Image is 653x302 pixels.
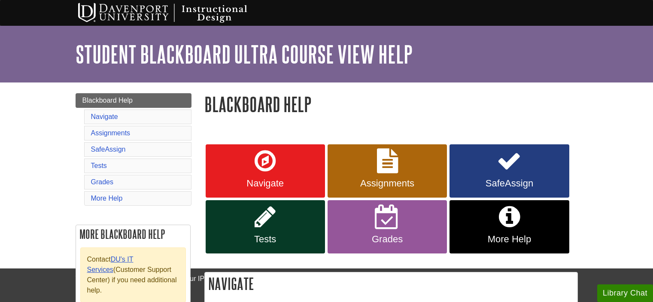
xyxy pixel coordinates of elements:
[206,200,325,253] a: Tests
[82,97,133,104] span: Blackboard Help
[204,93,578,115] h1: Blackboard Help
[206,144,325,198] a: Navigate
[328,200,447,253] a: Grades
[205,272,577,295] h2: Navigate
[76,41,413,67] a: Student Blackboard Ultra Course View Help
[91,195,123,202] a: More Help
[76,225,190,243] h2: More Blackboard Help
[212,178,319,189] span: Navigate
[91,146,126,153] a: SafeAssign
[212,234,319,245] span: Tests
[91,129,131,137] a: Assignments
[91,162,107,169] a: Tests
[91,113,118,120] a: Navigate
[334,234,440,245] span: Grades
[328,144,447,198] a: Assignments
[456,234,562,245] span: More Help
[450,200,569,253] a: More Help
[597,284,653,302] button: Library Chat
[456,178,562,189] span: SafeAssign
[91,178,113,186] a: Grades
[334,178,440,189] span: Assignments
[71,2,277,24] img: Davenport University Instructional Design
[76,93,191,108] a: Blackboard Help
[450,144,569,198] a: SafeAssign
